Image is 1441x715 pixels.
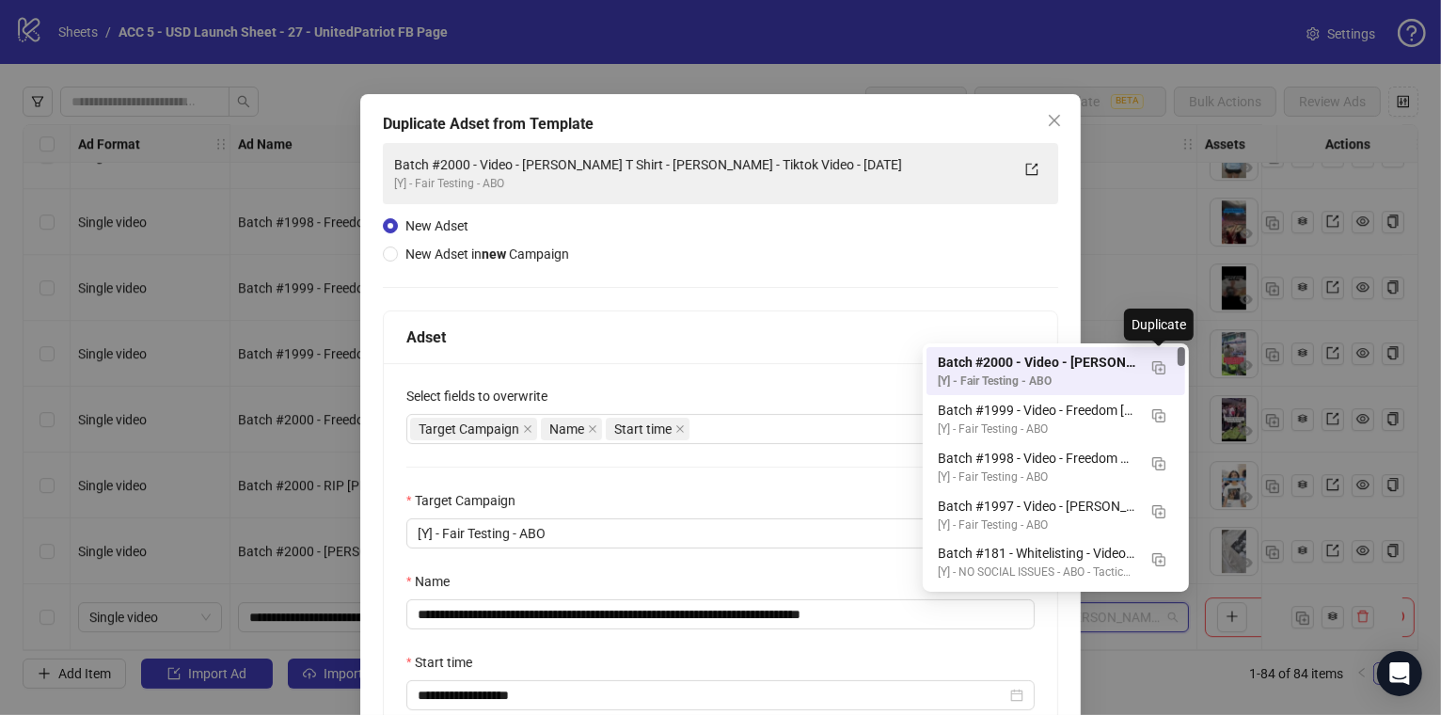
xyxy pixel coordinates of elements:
img: Duplicate [1152,409,1165,422]
div: [Y] - Fair Testing - ABO [938,373,1136,390]
input: Name [406,599,1035,629]
span: Start time [606,418,689,440]
img: Duplicate [1152,457,1165,470]
img: Duplicate [1152,505,1165,518]
div: [Y] - NO SOCIAL ISSUES - ABO - Tactical Protector Vest [938,564,1136,581]
div: Batch #1997 - Video - [PERSON_NAME] T Shirt - [PERSON_NAME] - Tiktok Video - [DATE] [938,496,1136,516]
div: Batch #2000 - Video - [PERSON_NAME] T Shirt - [PERSON_NAME] - Tiktok Video - [DATE] [938,352,1136,373]
div: [Y] - Fair Testing - ABO [938,516,1136,534]
button: Duplicate [1144,543,1174,573]
div: [Y] - Fair Testing - ABO [394,175,1009,193]
div: Batch #2000 - Video - Charlie Kirk T Shirt - Yuanda - Tiktok Video - Oct 3 [926,347,1185,395]
span: export [1025,163,1038,176]
span: Target Campaign [410,418,537,440]
div: Batch #181 - Whitelisting - Video - Tactical Protector Vest + Two Free Plates - Yuanda - Taha - O... [926,538,1185,586]
img: Duplicate [1152,361,1165,374]
label: Name [406,571,462,592]
span: New Adset [405,218,468,233]
span: Name [541,418,602,440]
div: Batch #1999 - Video - Freedom [PERSON_NAME] - 3 - Yuanda - Tiktok Video - [DATE] [938,400,1136,421]
div: Open Intercom Messenger [1377,651,1422,696]
button: Close [1039,105,1069,135]
span: Start time [614,419,672,439]
div: Adset [406,326,1035,349]
strong: new [482,246,506,262]
button: Duplicate [1144,496,1174,526]
button: Duplicate [1144,352,1174,382]
span: Target Campaign [419,419,519,439]
div: Batch #181 - Whitelisting - Video - Tactical Protector Vest + Two Free Plates - Yuanda - Taha - [... [938,543,1136,564]
div: Batch #2000 - Video - [PERSON_NAME] T Shirt - [PERSON_NAME] - Tiktok Video - [DATE] [394,154,1009,175]
div: Batch #1997 - Video - Charlie Kirk T Shirt - Yuanda - Tiktok Video - Oct 3 [926,491,1185,539]
div: Batch #1998 - Video - Freedom Red White & Blueberries Sweatshirt - Yuanda - Tiktok Video - Oct 3 [926,443,1185,491]
img: Duplicate [1152,553,1165,566]
div: Batch #1999 - Video - Freedom Charlie Kirk Sweatshirt - 3 - Yuanda - Tiktok Video - Oct 3 [926,395,1185,443]
span: close [523,424,532,434]
div: Duplicate [1124,309,1194,341]
div: [Y] - Fair Testing - ABO [938,469,1136,486]
button: Duplicate [1144,400,1174,430]
input: Start time [418,685,1006,706]
span: close [675,424,685,434]
div: Batch #1998 - Video - Freedom Red White & Blueberries Sweatshirt - Yuanda - Tiktok Video - [DATE] [938,448,1136,469]
div: Duplicate Adset from Template [383,113,1058,135]
div: [Y] - Fair Testing - ABO [938,421,1136,438]
div: Batch #180 - Whitelisting - Video - Tactical Protector Vest + Two Free Plates - Yuanda - Taha - O... [926,586,1185,634]
span: New Adset in Campaign [405,246,569,262]
label: Start time [406,652,484,673]
label: Target Campaign [406,490,528,511]
span: [Y] - Fair Testing - ABO [418,519,1023,548]
span: close [1047,113,1062,128]
button: Duplicate [1144,448,1174,478]
span: Name [549,419,584,439]
span: close [588,424,597,434]
label: Select fields to overwrite [406,386,560,406]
